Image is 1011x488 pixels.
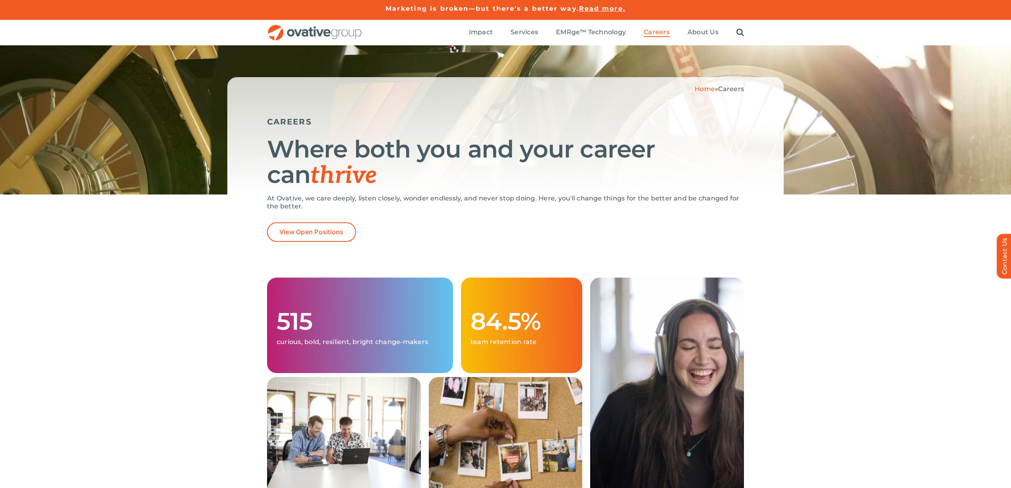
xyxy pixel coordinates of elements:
h1: 84.5% [471,309,573,334]
a: Marketing is broken—but there's a better way. [385,5,579,12]
a: About Us [688,28,719,37]
span: thrive [310,161,377,190]
a: Impact [469,28,493,37]
a: EMRge™ Technology [556,28,626,37]
h1: 515 [277,309,444,334]
a: View Open Positions [267,222,356,242]
p: team retention rate [471,338,573,346]
span: Careers [644,28,670,36]
a: Services [511,28,538,37]
a: OG_Full_horizontal_RGB [267,24,362,31]
h1: Where both you and your career can [267,136,744,189]
h5: CAREERS [267,117,744,126]
nav: Menu [469,20,744,45]
span: Impact [469,28,493,36]
a: Search [736,28,744,37]
a: Read more. [579,5,626,12]
a: Careers [644,28,670,37]
a: Home [695,85,715,93]
span: » [695,85,744,93]
span: About Us [688,28,719,36]
span: Careers [718,85,744,93]
p: At Ovative, we care deeply, listen closely, wonder endlessly, and never stop doing. Here, you'll ... [267,194,744,210]
span: Services [511,28,538,36]
span: View Open Positions [279,228,344,236]
p: curious, bold, resilient, bright change-makers [277,338,444,346]
span: EMRge™ Technology [556,28,626,36]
